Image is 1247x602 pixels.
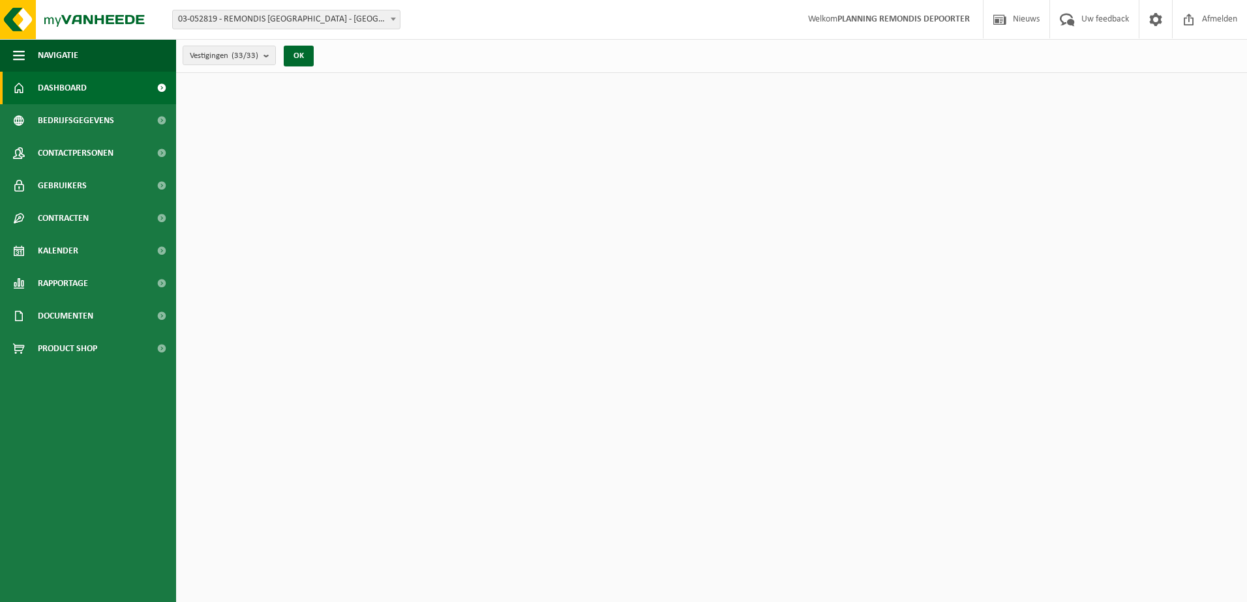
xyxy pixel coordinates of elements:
[284,46,314,66] button: OK
[38,169,87,202] span: Gebruikers
[172,10,400,29] span: 03-052819 - REMONDIS WEST-VLAANDEREN - OOSTENDE
[38,202,89,235] span: Contracten
[38,137,113,169] span: Contactpersonen
[38,104,114,137] span: Bedrijfsgegevens
[38,267,88,300] span: Rapportage
[837,14,970,24] strong: PLANNING REMONDIS DEPOORTER
[38,72,87,104] span: Dashboard
[38,235,78,267] span: Kalender
[38,300,93,332] span: Documenten
[232,51,258,60] count: (33/33)
[173,10,400,29] span: 03-052819 - REMONDIS WEST-VLAANDEREN - OOSTENDE
[190,46,258,66] span: Vestigingen
[38,332,97,365] span: Product Shop
[38,39,78,72] span: Navigatie
[183,46,276,65] button: Vestigingen(33/33)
